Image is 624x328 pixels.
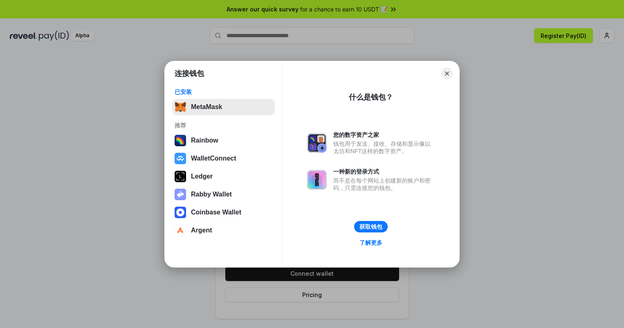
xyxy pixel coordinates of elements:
button: WalletConnect [172,150,275,167]
img: svg+xml,%3Csvg%20width%3D%2228%22%20height%3D%2228%22%20viewBox%3D%220%200%2028%2028%22%20fill%3D... [175,153,186,164]
button: Coinbase Wallet [172,204,275,221]
div: Ledger [191,173,213,180]
div: 获取钱包 [359,223,382,230]
a: 了解更多 [355,237,387,248]
button: Ledger [172,168,275,185]
div: Coinbase Wallet [191,209,241,216]
div: 钱包用于发送、接收、存储和显示像以太坊和NFT这样的数字资产。 [333,140,435,155]
img: svg+xml,%3Csvg%20width%3D%2228%22%20height%3D%2228%22%20viewBox%3D%220%200%2028%2028%22%20fill%3D... [175,207,186,218]
button: Rabby Wallet [172,186,275,203]
div: Argent [191,227,212,234]
img: svg+xml,%3Csvg%20width%3D%22120%22%20height%3D%22120%22%20viewBox%3D%220%200%20120%20120%22%20fil... [175,135,186,146]
img: svg+xml,%3Csvg%20width%3D%2228%22%20height%3D%2228%22%20viewBox%3D%220%200%2028%2028%22%20fill%3D... [175,225,186,236]
img: svg+xml,%3Csvg%20xmlns%3D%22http%3A%2F%2Fwww.w3.org%2F2000%2Fsvg%22%20fill%3D%22none%22%20viewBox... [307,133,327,153]
img: svg+xml,%3Csvg%20fill%3D%22none%22%20height%3D%2233%22%20viewBox%3D%220%200%2035%2033%22%20width%... [175,101,186,113]
button: MetaMask [172,99,275,115]
h1: 连接钱包 [175,69,204,78]
button: Argent [172,222,275,239]
img: svg+xml,%3Csvg%20xmlns%3D%22http%3A%2F%2Fwww.w3.org%2F2000%2Fsvg%22%20fill%3D%22none%22%20viewBox... [307,170,327,190]
div: 您的数字资产之家 [333,131,435,138]
div: 什么是钱包？ [349,92,393,102]
div: 推荐 [175,122,272,129]
div: MetaMask [191,103,222,111]
button: Close [441,68,453,79]
div: 已安装 [175,88,272,96]
div: 一种新的登录方式 [333,168,435,175]
img: svg+xml,%3Csvg%20xmlns%3D%22http%3A%2F%2Fwww.w3.org%2F2000%2Fsvg%22%20width%3D%2228%22%20height%3... [175,171,186,182]
img: svg+xml,%3Csvg%20xmlns%3D%22http%3A%2F%2Fwww.w3.org%2F2000%2Fsvg%22%20fill%3D%22none%22%20viewBox... [175,189,186,200]
div: Rabby Wallet [191,191,232,198]
button: 获取钱包 [354,221,388,232]
div: 了解更多 [359,239,382,246]
div: 而不是在每个网站上创建新的账户和密码，只需连接您的钱包。 [333,177,435,192]
div: WalletConnect [191,155,236,162]
div: Rainbow [191,137,218,144]
button: Rainbow [172,132,275,149]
